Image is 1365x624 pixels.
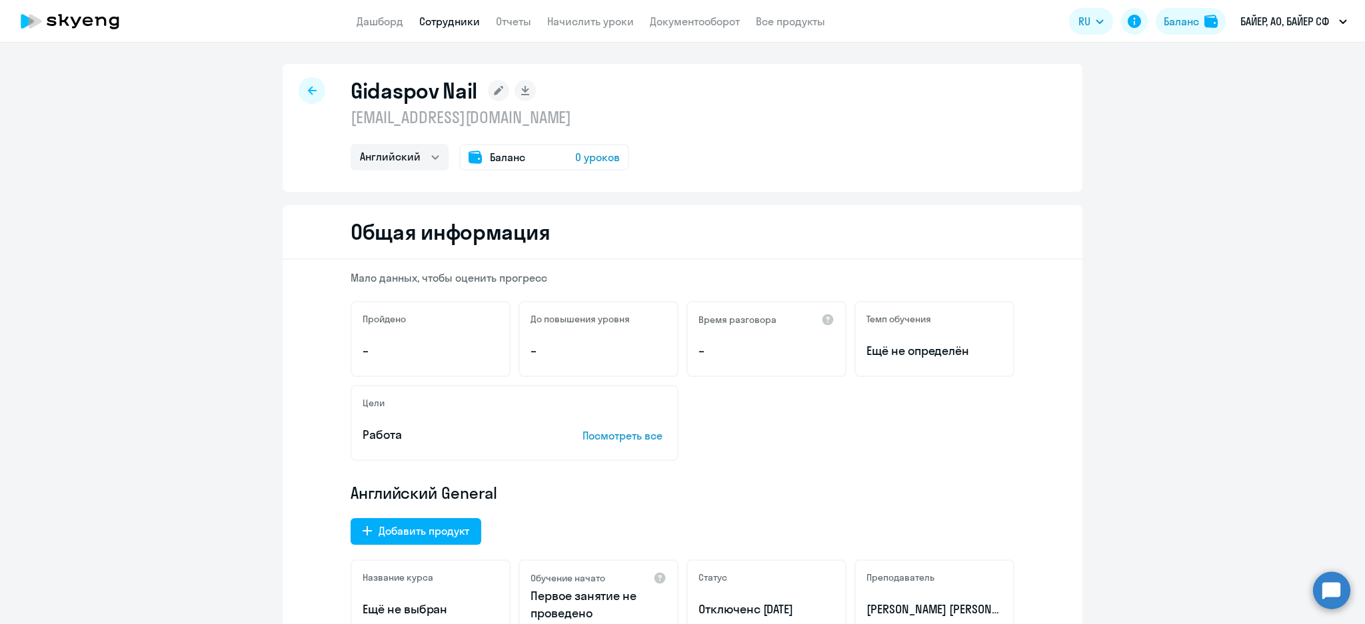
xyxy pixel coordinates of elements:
span: с [DATE] [754,601,794,617]
a: Дашборд [357,15,403,28]
a: Начислить уроки [547,15,634,28]
p: [EMAIL_ADDRESS][DOMAIN_NAME] [351,107,629,128]
h5: Время разговора [698,314,776,326]
h5: Статус [698,571,727,583]
button: Добавить продукт [351,518,481,545]
h5: Название курса [363,571,433,583]
h1: Gidaspov Nail [351,77,477,104]
div: Добавить продукт [379,523,469,539]
h5: Преподаватель [866,571,934,583]
a: Отчеты [496,15,531,28]
span: Ещё не определён [866,342,1002,360]
h2: Общая информация [351,218,550,245]
h5: Обучение начато [531,572,605,584]
span: Английский General [351,482,497,503]
button: Балансbalance [1156,8,1226,35]
p: [PERSON_NAME] [PERSON_NAME] [866,601,1002,618]
p: – [698,342,834,360]
h5: Темп обучения [866,313,931,325]
span: RU [1078,13,1090,29]
h5: Пройдено [363,313,406,325]
p: Работа [363,426,541,444]
p: Посмотреть все [583,428,667,444]
div: Баланс [1164,13,1199,29]
p: БАЙЕР, АО, БАЙЕР СФ [1240,13,1329,29]
button: RU [1069,8,1113,35]
span: Баланс [490,149,525,165]
p: – [531,342,667,360]
h5: До повышения уровня [531,313,630,325]
a: Документооборот [650,15,740,28]
p: Первое занятие не проведено [531,587,667,622]
p: Отключен [698,601,834,618]
p: – [363,342,499,360]
a: Все продукты [756,15,825,28]
img: balance [1204,15,1218,28]
button: БАЙЕР, АО, БАЙЕР СФ [1234,5,1354,37]
span: 0 уроков [575,149,620,165]
p: Ещё не выбран [363,601,499,618]
p: Мало данных, чтобы оценить прогресс [351,270,1014,285]
h5: Цели [363,397,385,409]
a: Сотрудники [419,15,480,28]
